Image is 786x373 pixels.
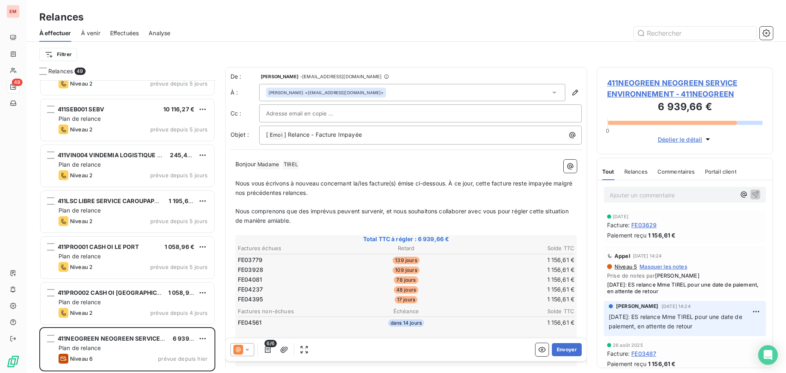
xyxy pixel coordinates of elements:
[235,161,256,167] span: Bonjour
[705,168,736,175] span: Portail client
[350,244,462,253] th: Retard
[163,106,194,113] span: 10 116,27 €
[237,318,349,327] td: FE04561
[170,151,196,158] span: 245,42 €
[238,256,262,264] span: FE03779
[393,267,419,274] span: 109 jours
[230,88,259,97] label: À :
[662,304,691,309] span: [DATE] 14:24
[39,10,84,25] h3: Relances
[238,266,263,274] span: FE03928
[624,168,648,175] span: Relances
[59,253,101,260] span: Plan de relance
[58,335,214,342] span: 411NEOGREEN NEOGREEN SERVICE ENVIRONNEMENT
[463,275,575,284] td: 1 156,61 €
[463,307,575,316] th: Solde TTC
[110,29,139,37] span: Effectuées
[59,161,101,168] span: Plan de relance
[59,115,101,122] span: Plan de relance
[81,29,100,37] span: À venir
[602,168,614,175] span: Tout
[614,263,637,270] span: Niveau 5
[238,295,263,303] span: FE04395
[7,355,20,368] img: Logo LeanPay
[39,29,71,37] span: À effectuer
[238,276,262,284] span: FE04081
[237,244,349,253] th: Factures échues
[58,106,104,113] span: 411SEB001 SEBV
[150,80,208,87] span: prévue depuis 5 jours
[261,74,298,79] span: [PERSON_NAME]
[58,289,176,296] span: 411PRO002 CASH OI [GEOGRAPHIC_DATA]
[48,67,73,75] span: Relances
[169,197,197,204] span: 1 195,67 €
[266,107,354,120] input: Adresse email en copie ...
[70,172,93,179] span: Niveau 2
[237,235,576,243] span: Total TTC à régler : 6 939,66 €
[613,343,643,348] span: 26 août 2025
[230,131,249,138] span: Objet :
[173,335,204,342] span: 6 939,66 €
[631,349,656,358] span: FE03487
[70,355,93,362] span: Niveau 6
[350,307,462,316] th: Échéance
[158,355,208,362] span: prévue depuis hier
[607,272,763,279] span: Prise de notes par
[168,289,199,296] span: 1 058,96 €
[552,343,582,356] button: Envoyer
[463,318,575,327] td: 1 156,61 €
[614,253,630,259] span: Appel
[266,131,268,138] span: [
[607,221,630,229] span: Facture :
[463,295,575,304] td: 1 156,61 €
[59,207,101,214] span: Plan de relance
[607,77,763,99] span: 411NEOGREEN NEOGREEN SERVICE ENVIRONNEMENT - 411NEOGREEN
[607,99,763,116] h3: 6 939,66 €
[230,72,259,81] span: De :
[634,27,757,40] input: Rechercher
[150,126,208,133] span: prévue depuis 5 jours
[70,126,93,133] span: Niveau 2
[235,180,574,196] span: Nous vous écrivons à nouveau concernant la/les facture(s) émise ci-dessous. À ce jour, cette fact...
[75,68,85,75] span: 49
[639,263,687,270] span: Masquer les notes
[39,48,77,61] button: Filtrer
[150,264,208,270] span: prévue depuis 5 jours
[230,109,259,118] label: Cc :
[58,197,174,204] span: 411LSC LIBRE SERVICE CAROUPAPOULLE
[282,160,299,170] span: TIREL
[300,74,382,79] span: - [EMAIL_ADDRESS][DOMAIN_NAME]
[393,257,419,264] span: 139 jours
[59,298,101,305] span: Plan de relance
[463,244,575,253] th: Solde TTC
[463,255,575,264] td: 1 156,61 €
[616,303,658,310] span: [PERSON_NAME]
[39,80,215,373] div: grid
[12,79,23,86] span: 49
[655,135,715,144] button: Déplier le détail
[607,231,646,240] span: Paiement reçu
[631,221,657,229] span: FE03629
[237,307,349,316] th: Factures non-échues
[264,340,277,347] span: 6/6
[394,276,418,284] span: 78 jours
[613,214,628,219] span: [DATE]
[633,253,662,258] span: [DATE] 14:24
[7,5,20,18] div: EM
[284,131,362,138] span: ] Relance - Facture Impayée
[395,296,418,303] span: 17 jours
[609,313,744,330] span: [DATE]: ES relance Mme TIREL pour une date de paiement, en attente de retour
[607,349,630,358] span: Facture :
[70,310,93,316] span: Niveau 2
[758,345,778,365] div: Open Intercom Messenger
[394,286,418,294] span: 48 jours
[70,80,93,87] span: Niveau 2
[70,218,93,224] span: Niveau 2
[165,243,195,250] span: 1 058,96 €
[58,243,139,250] span: 411PRO001 CASH OI LE PORT
[269,90,384,95] div: <[EMAIL_ADDRESS][DOMAIN_NAME]>
[235,208,570,224] span: Nous comprenons que des imprévus peuvent survenir, et nous souhaitons collaborer avec vous pour r...
[388,319,424,327] span: dans 14 jours
[655,272,700,279] span: [PERSON_NAME]
[238,285,263,294] span: FE04237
